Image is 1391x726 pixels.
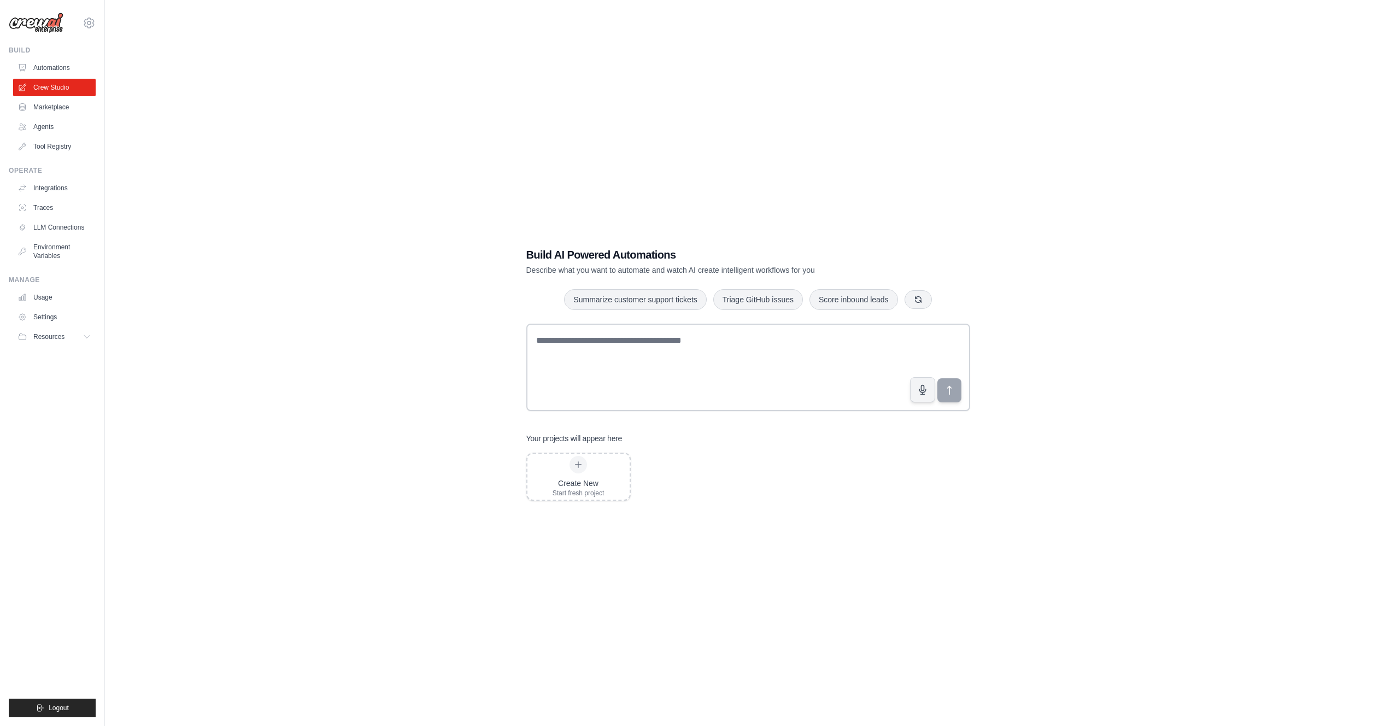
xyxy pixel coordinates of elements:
[526,265,894,276] p: Describe what you want to automate and watch AI create intelligent workflows for you
[526,433,623,444] h3: Your projects will appear here
[9,166,96,175] div: Operate
[9,276,96,284] div: Manage
[9,46,96,55] div: Build
[13,219,96,236] a: LLM Connections
[905,290,932,309] button: Get new suggestions
[13,118,96,136] a: Agents
[910,377,935,402] button: Click to speak your automation idea
[13,138,96,155] a: Tool Registry
[553,478,604,489] div: Create New
[564,289,706,310] button: Summarize customer support tickets
[13,308,96,326] a: Settings
[13,98,96,116] a: Marketplace
[13,179,96,197] a: Integrations
[33,332,64,341] span: Resources
[553,489,604,497] div: Start fresh project
[13,238,96,265] a: Environment Variables
[13,199,96,216] a: Traces
[713,289,803,310] button: Triage GitHub issues
[809,289,898,310] button: Score inbound leads
[526,247,894,262] h1: Build AI Powered Automations
[49,704,69,712] span: Logout
[9,699,96,717] button: Logout
[9,13,63,33] img: Logo
[13,328,96,346] button: Resources
[13,59,96,77] a: Automations
[13,79,96,96] a: Crew Studio
[13,289,96,306] a: Usage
